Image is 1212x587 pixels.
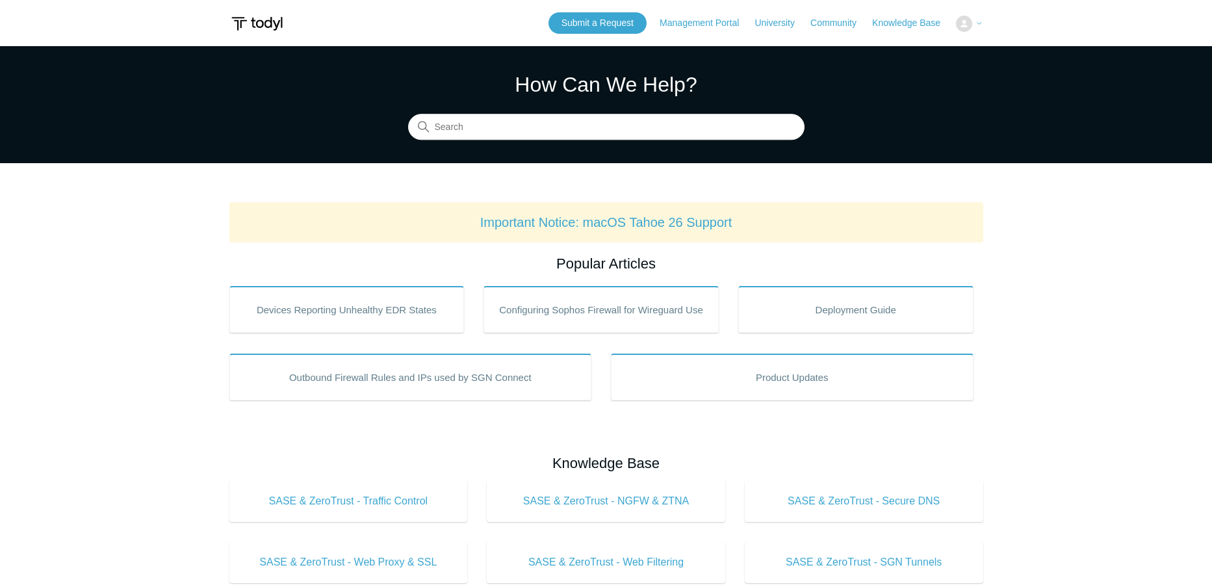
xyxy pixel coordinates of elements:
[738,286,973,333] a: Deployment Guide
[408,69,805,100] h1: How Can We Help?
[229,354,592,400] a: Outbound Firewall Rules and IPs used by SGN Connect
[548,12,647,34] a: Submit a Request
[229,541,468,583] a: SASE & ZeroTrust - Web Proxy & SSL
[229,452,983,474] h2: Knowledge Base
[764,493,964,509] span: SASE & ZeroTrust - Secure DNS
[480,215,732,229] a: Important Notice: macOS Tahoe 26 Support
[745,541,983,583] a: SASE & ZeroTrust - SGN Tunnels
[506,554,706,570] span: SASE & ZeroTrust - Web Filtering
[229,253,983,274] h2: Popular Articles
[745,480,983,522] a: SASE & ZeroTrust - Secure DNS
[506,493,706,509] span: SASE & ZeroTrust - NGFW & ZTNA
[249,493,448,509] span: SASE & ZeroTrust - Traffic Control
[487,480,725,522] a: SASE & ZeroTrust - NGFW & ZTNA
[249,554,448,570] span: SASE & ZeroTrust - Web Proxy & SSL
[611,354,973,400] a: Product Updates
[408,114,805,140] input: Search
[754,16,807,30] a: University
[872,16,953,30] a: Knowledge Base
[229,480,468,522] a: SASE & ZeroTrust - Traffic Control
[810,16,870,30] a: Community
[660,16,752,30] a: Management Portal
[484,286,719,333] a: Configuring Sophos Firewall for Wireguard Use
[764,554,964,570] span: SASE & ZeroTrust - SGN Tunnels
[229,12,285,36] img: Todyl Support Center Help Center home page
[487,541,725,583] a: SASE & ZeroTrust - Web Filtering
[229,286,465,333] a: Devices Reporting Unhealthy EDR States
